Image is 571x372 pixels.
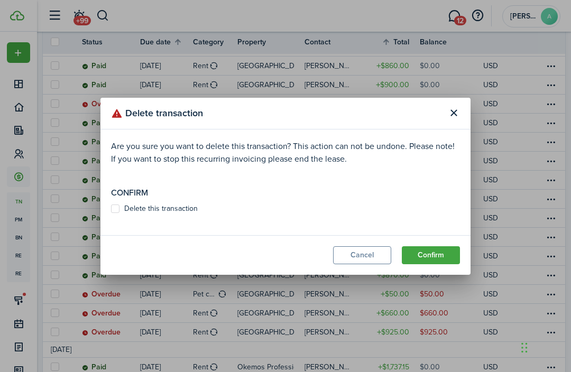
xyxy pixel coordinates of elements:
[333,246,391,264] button: Cancel
[521,332,528,364] div: Drag
[518,321,571,372] iframe: Chat Widget
[111,204,198,213] label: Delete this transaction
[111,140,460,165] p: Are you sure you want to delete this transaction? This action can not be undone. Please note! If ...
[111,103,442,124] modal-title: Delete transaction
[111,187,460,199] p: Confirm
[445,104,463,122] button: Close modal
[402,246,460,264] button: Confirm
